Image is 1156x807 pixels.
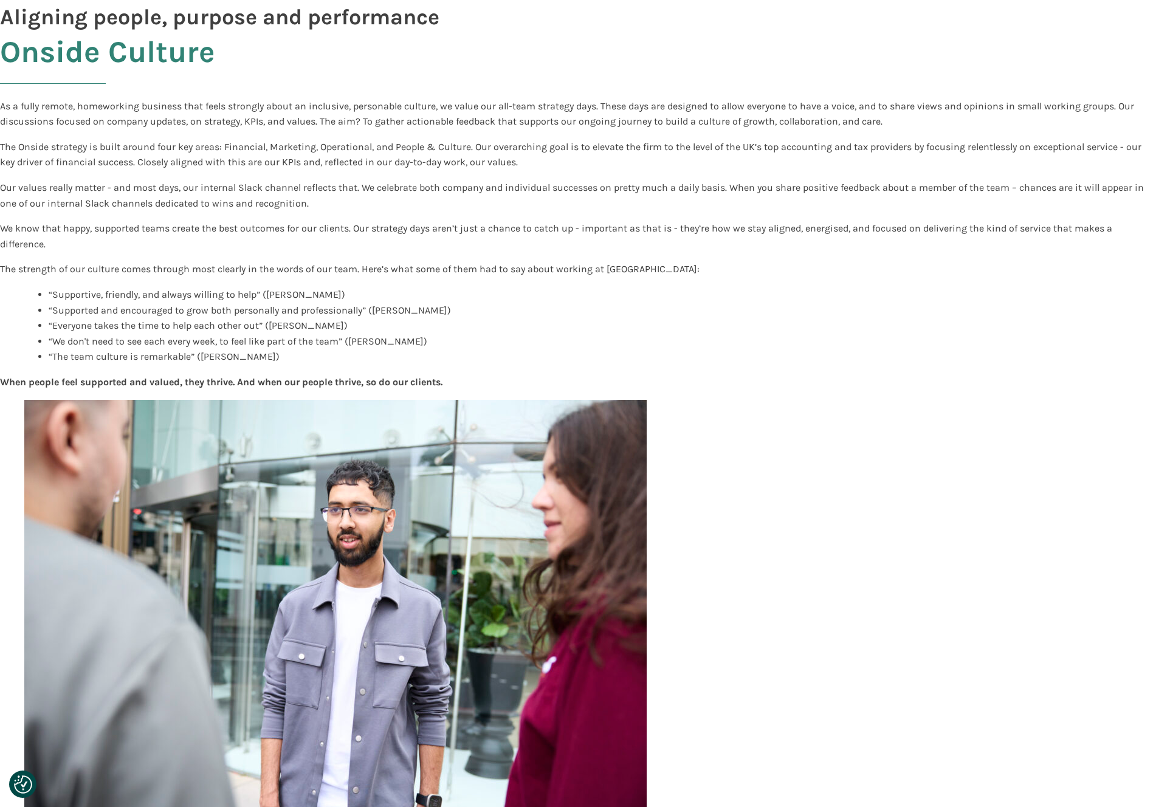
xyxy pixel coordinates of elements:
[49,303,1132,318] li: “Supported and encouraged to grow both personally and professionally” ([PERSON_NAME])
[14,775,32,794] img: Revisit consent button
[14,775,32,794] button: Consent Preferences
[49,334,1132,349] li: “We don't need to see each every week, to feel like part of the team” ([PERSON_NAME])
[49,318,1132,334] li: “Everyone takes the time to help each other out” ([PERSON_NAME])
[49,349,1132,365] li: “The team culture is remarkable” ([PERSON_NAME])
[49,287,1132,303] li: “Supportive, friendly, and always willing to help” ([PERSON_NAME])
